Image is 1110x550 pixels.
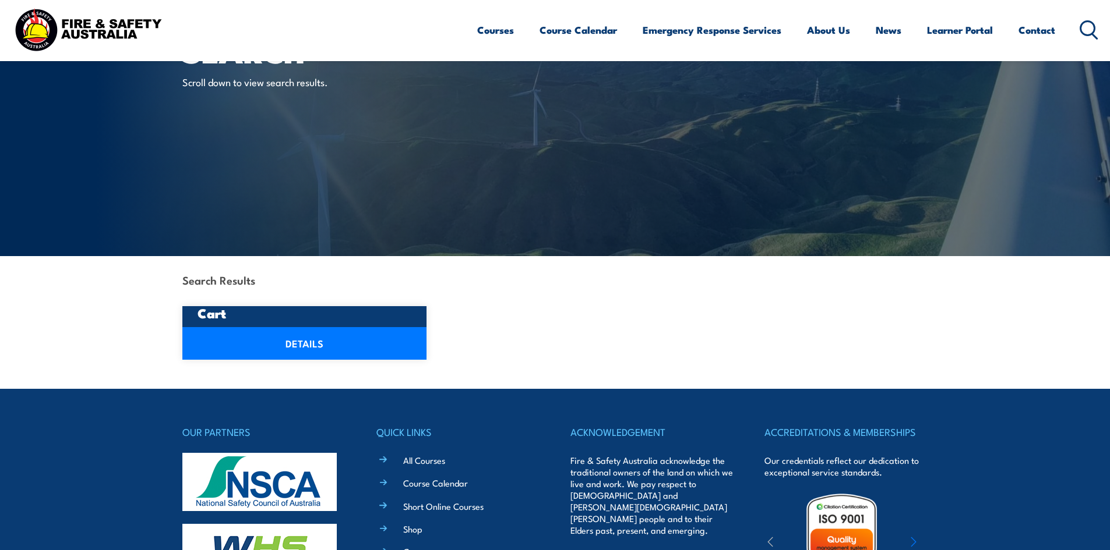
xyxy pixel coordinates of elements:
[376,424,540,440] h4: QUICK LINKS
[182,327,427,360] a: DETAILS
[182,37,470,64] h1: Search
[403,523,422,535] a: Shop
[927,15,993,45] a: Learner Portal
[1019,15,1055,45] a: Contact
[807,15,850,45] a: About Us
[876,15,901,45] a: News
[182,75,395,88] p: Scroll down to view search results.
[477,15,514,45] a: Courses
[570,424,734,440] h4: ACKNOWLEDGEMENT
[540,15,617,45] a: Course Calendar
[570,455,734,536] p: Fire & Safety Australia acknowledge the traditional owners of the land on which we live and work....
[182,424,346,440] h4: OUR PARTNERS
[182,453,337,511] img: nsca-logo-footer
[643,15,781,45] a: Emergency Response Services
[403,454,445,466] a: All Courses
[764,455,928,478] p: Our credentials reflect our dedication to exceptional service standards.
[403,500,484,512] a: Short Online Courses
[764,424,928,440] h4: ACCREDITATIONS & MEMBERSHIPS
[182,272,255,288] strong: Search Results
[198,306,412,320] h3: Cart
[403,477,468,489] a: Course Calendar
